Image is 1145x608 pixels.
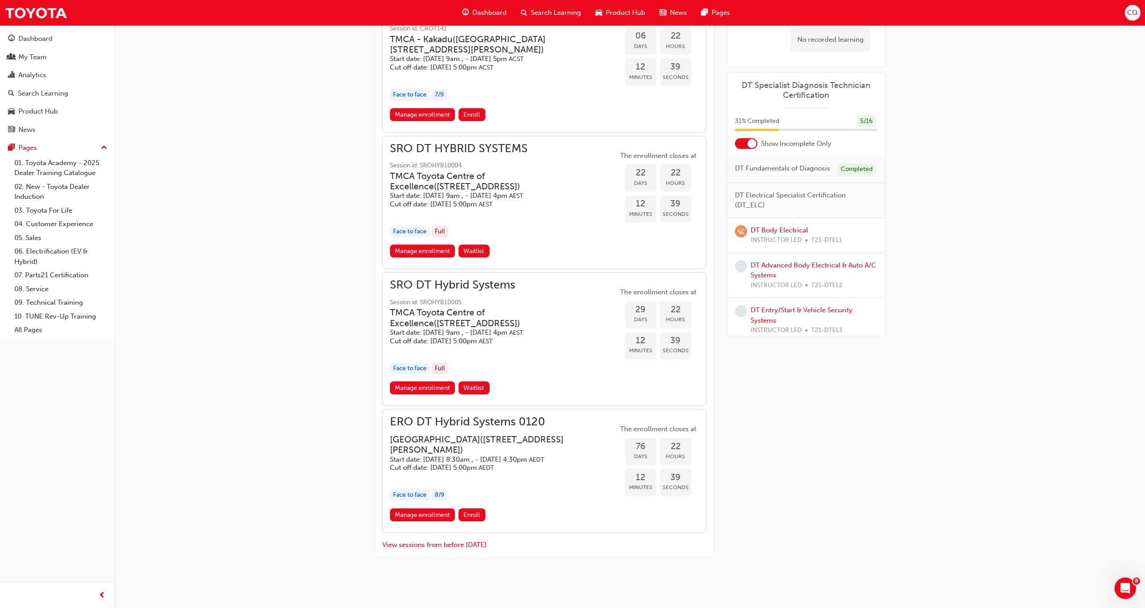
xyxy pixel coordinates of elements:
[4,49,111,66] a: My Team
[390,161,618,171] span: Session id: SROHYB10004
[660,451,691,462] span: Hours
[463,511,480,519] span: Enroll
[761,139,831,149] span: Show Incomplete Only
[625,41,656,52] span: Days
[390,489,430,501] div: Face to face
[432,89,447,101] div: 7 / 9
[4,140,111,156] button: Pages
[101,142,107,154] span: up-icon
[811,325,843,336] span: T21-DTEL3
[11,245,111,268] a: 06. Electrification (EV & Hybrid)
[509,329,523,337] span: Australian Eastern Standard Time AEST
[660,199,691,209] span: 39
[660,72,691,83] span: Seconds
[618,151,699,161] span: The enrollment closes at
[751,261,876,280] a: DT Advanced Body Electrical & Auto A/C Systems
[625,315,656,325] span: Days
[660,62,691,72] span: 39
[735,163,830,174] span: DT Fundamentals of Diagnosis
[390,7,699,125] button: SA DT Hybrid SystemsSession id: CROT141TMCA - Kakadu([GEOGRAPHIC_DATA][STREET_ADDRESS][PERSON_NAM...
[625,62,656,72] span: 12
[670,8,687,18] span: News
[463,111,480,118] span: Enroll
[735,305,747,317] span: learningRecordVerb_NONE-icon
[459,381,489,394] button: Waitlist
[751,280,802,291] span: INSTRUCTOR LED
[660,305,691,315] span: 22
[390,328,603,337] h5: Start date: [DATE] 9am , - [DATE] 4pm
[459,108,485,121] button: Enroll
[479,64,494,71] span: Australian Central Standard Time ACST
[18,106,58,117] div: Product Hub
[625,442,656,452] span: 76
[735,260,747,272] span: learningRecordVerb_NONE-icon
[390,171,603,192] h3: TMCA Toyota Centre of Excellence ( [STREET_ADDRESS] )
[11,268,111,282] a: 07. Parts21 Certification
[735,190,870,210] span: DT Electrical Specialist Certification (DT_ELC)
[529,456,544,464] span: Australian Eastern Daylight Time AEDT
[459,508,485,521] button: Enroll
[11,323,111,337] a: All Pages
[390,280,699,398] button: SRO DT Hybrid SystemsSession id: SROHYB10005TMCA Toyota Centre of Excellence([STREET_ADDRESS])Sta...
[625,168,656,178] span: 22
[1127,8,1138,18] span: CQ
[8,53,15,61] span: people-icon
[382,540,487,550] button: View sessions from before [DATE]
[390,297,618,308] span: Session id: SROHYB10005
[751,235,802,245] span: INSTRUCTOR LED
[509,55,524,63] span: Australian Central Standard Time ACST
[701,7,708,18] span: pages-icon
[4,3,67,23] img: Trak
[811,280,843,291] span: T21-DTEL2
[838,163,876,175] div: Completed
[390,508,455,521] a: Manage enrollment
[99,590,105,601] span: prev-icon
[459,245,489,258] button: Waitlist
[531,8,581,18] span: Search Learning
[652,4,694,22] a: news-iconNews
[625,178,656,188] span: Days
[11,231,111,245] a: 05. Sales
[8,71,15,79] span: chart-icon
[390,455,603,464] h5: Start date: [DATE] 8:30am , - [DATE] 4:30pm
[618,424,699,434] span: The enrollment closes at
[390,307,603,328] h3: TMCA Toyota Centre of Excellence ( [STREET_ADDRESS] )
[4,29,111,140] button: DashboardMy TeamAnalyticsSearch LearningProduct HubNews
[660,31,691,41] span: 22
[390,381,455,394] a: Manage enrollment
[18,125,35,135] div: News
[390,363,430,375] div: Face to face
[390,192,603,200] h5: Start date: [DATE] 9am , - [DATE] 4pm
[390,200,603,209] h5: Cut off date: [DATE] 5:00pm
[1133,577,1140,585] span: 8
[390,434,603,455] h3: [GEOGRAPHIC_DATA] ( [STREET_ADDRESS][PERSON_NAME] )
[432,363,448,375] div: Full
[390,464,603,472] h5: Cut off date: [DATE] 5:00pm
[735,225,747,237] span: learningRecordVerb_WAITLIST-icon
[8,144,15,152] span: pages-icon
[432,226,448,238] div: Full
[479,337,493,345] span: Australian Eastern Standard Time AEST
[472,8,507,18] span: Dashboard
[514,4,588,22] a: search-iconSearch Learning
[660,168,691,178] span: 22
[521,7,527,18] span: search-icon
[625,472,656,483] span: 12
[660,209,691,219] span: Seconds
[751,226,808,234] a: DT Body Electrical
[390,245,455,258] a: Manage enrollment
[390,24,618,34] span: Session id: CROT141
[660,7,666,18] span: news-icon
[8,90,14,98] span: search-icon
[455,4,514,22] a: guage-iconDashboard
[735,80,878,101] a: DT Specialist Diagnosis Technician Certification
[811,235,842,245] span: T21-DTEL1
[857,115,876,127] div: 5 / 16
[4,122,111,138] a: News
[660,346,691,356] span: Seconds
[11,204,111,218] a: 03. Toyota For Life
[660,315,691,325] span: Hours
[625,72,656,83] span: Minutes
